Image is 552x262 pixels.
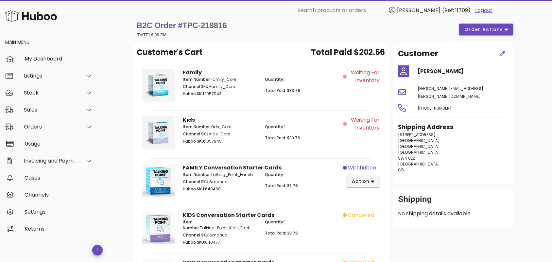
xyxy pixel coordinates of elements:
span: [PERSON_NAME][EMAIL_ADDRESS][PERSON_NAME][DOMAIN_NAME] [418,86,484,99]
span: Channel SKU: [183,131,209,137]
span: Huboo SKU: [183,186,205,192]
span: [PHONE_NUMBER] [418,105,452,111]
span: Quantity: [265,219,284,225]
div: Invoicing and Payments [24,158,77,164]
p: &manual [183,232,257,238]
div: Sales [24,107,77,113]
h3: Shipping Address [398,123,508,132]
span: GB [398,167,404,173]
p: 1 [265,219,339,225]
button: action [346,176,380,187]
p: Family_Core [183,77,257,82]
div: Usage [25,141,93,147]
span: [GEOGRAPHIC_DATA] [398,161,440,167]
span: [GEOGRAPHIC_DATA] [398,149,440,155]
span: Waiting for Inventory [348,69,380,84]
span: Total Paid $202.56 [311,46,385,58]
div: Shipping [398,194,508,210]
span: Total Paid: $33.76 [265,135,300,141]
button: order actions [459,24,513,35]
span: Huboo SKU: [183,91,205,96]
span: withhuboo [348,164,376,172]
strong: B2C Order # [137,21,227,30]
div: Settings [25,209,93,215]
span: action [352,178,370,185]
p: 1 [265,77,339,82]
span: Waiting for Inventory [348,116,380,132]
span: cancelled [348,211,374,219]
div: Channels [25,192,93,198]
span: Total Paid: 33.76 [265,183,298,188]
a: Logout [475,7,493,14]
span: Item Number: [183,77,211,82]
span: Channel SKU: [183,84,209,89]
span: order actions [464,26,504,33]
img: Product Image [142,164,175,197]
div: My Dashboard [25,56,93,62]
p: 1057943 [183,91,257,97]
p: Kids_Core [183,124,257,130]
p: Family_Core [183,84,257,90]
p: 640477 [183,239,257,245]
p: 1 [265,172,339,178]
strong: FAMILY Conversation Starter Cards [183,164,282,171]
span: Total Paid: 33.76 [265,230,298,236]
div: Listings [24,73,77,79]
span: SW4 0EZ [398,155,415,161]
div: Returns [25,226,93,232]
strong: KIDS Conversation Starter Cards [183,211,274,219]
span: [PERSON_NAME] [397,7,441,14]
span: Quantity: [265,172,284,177]
strong: Kids [183,116,195,124]
span: [STREET_ADDRESS] [398,132,436,137]
span: [GEOGRAPHIC_DATA] [398,144,440,149]
span: Item Number: [183,124,211,130]
p: 1 [265,124,339,130]
span: Channel SKU: [183,232,209,238]
p: 640468 [183,186,257,192]
p: &manual [183,179,257,185]
img: Product Image [142,69,175,102]
span: Quantity: [265,77,284,82]
p: Kids_Core [183,131,257,137]
span: [GEOGRAPHIC_DATA] [398,138,440,143]
span: Quantity: [265,124,284,130]
div: Orders [24,124,77,130]
span: Huboo SKU: [183,239,205,245]
span: Total Paid: $33.76 [265,88,300,93]
strong: Family [183,69,202,76]
span: TPC-218816 [182,21,227,30]
span: Item Number: [183,219,200,231]
div: Cases [25,175,93,181]
p: Talking_Point_Kids_Pack [183,219,257,231]
h2: Customer [398,48,439,60]
div: Stock [24,90,77,96]
span: Customer's Cart [137,46,202,58]
small: [DATE] 6:06 PM [137,33,166,37]
h4: [PERSON_NAME] [418,67,508,75]
p: Talking_Point_Family [183,172,257,178]
span: Huboo SKU: [183,138,205,144]
p: 1057945 [183,138,257,144]
img: Product Image [142,116,175,149]
img: Huboo Logo [5,9,57,23]
p: No shipping details available [398,210,508,218]
span: Channel SKU: [183,179,209,184]
span: Item Number: [183,172,211,177]
span: (Ref: 11709) [442,7,471,14]
img: Product Image [142,211,175,244]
